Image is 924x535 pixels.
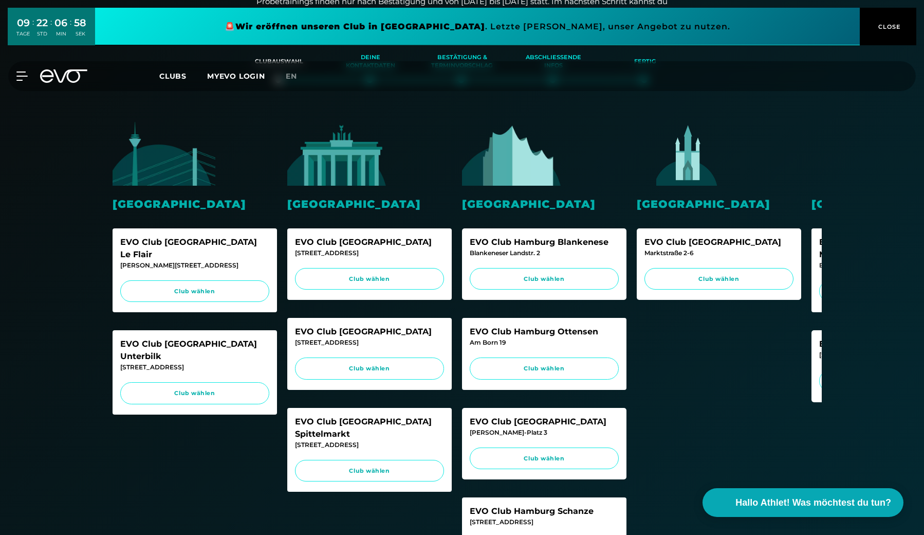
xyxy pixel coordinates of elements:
[479,454,609,463] span: Club wählen
[36,15,48,30] div: 22
[470,448,619,470] a: Club wählen
[305,275,434,283] span: Club wählen
[654,275,784,283] span: Club wählen
[113,196,277,212] div: [GEOGRAPHIC_DATA]
[287,121,390,186] img: evofitness
[36,30,48,38] div: STD
[286,72,297,81] span: en
[295,416,444,440] div: EVO Club [GEOGRAPHIC_DATA] Spittelmarkt
[295,326,444,338] div: EVO Club [GEOGRAPHIC_DATA]
[470,428,619,437] div: [PERSON_NAME]-Platz 3
[130,389,260,398] span: Club wählen
[295,268,444,290] a: Club wählen
[130,287,260,296] span: Club wählen
[295,248,444,258] div: [STREET_ADDRESS]
[120,338,269,363] div: EVO Club [GEOGRAPHIC_DATA] Unterbilk
[70,16,71,44] div: :
[207,72,265,81] a: MYEVO LOGIN
[120,261,269,270] div: [PERSON_NAME][STREET_ADDRESS]
[470,326,619,338] div: EVO Club Hamburg Ottensen
[305,364,434,373] span: Club wählen
[462,196,626,212] div: [GEOGRAPHIC_DATA]
[479,364,609,373] span: Club wählen
[54,30,67,38] div: MIN
[74,15,86,30] div: 58
[637,196,801,212] div: [GEOGRAPHIC_DATA]
[470,268,619,290] a: Club wählen
[811,121,914,186] img: evofitness
[120,363,269,372] div: [STREET_ADDRESS]
[470,416,619,428] div: EVO Club [GEOGRAPHIC_DATA]
[159,72,187,81] span: Clubs
[644,268,793,290] a: Club wählen
[295,236,444,248] div: EVO Club [GEOGRAPHIC_DATA]
[295,358,444,380] a: Club wählen
[16,15,30,30] div: 09
[860,8,916,45] button: CLOSE
[479,275,609,283] span: Club wählen
[54,15,67,30] div: 06
[286,70,309,82] a: en
[637,121,740,186] img: evofitness
[735,496,891,510] span: Hallo Athlet! Was möchtest du tun?
[470,505,619,518] div: EVO Club Hamburg Schanze
[16,30,30,38] div: TAGE
[644,236,793,248] div: EVO Club [GEOGRAPHIC_DATA]
[32,16,34,44] div: :
[295,338,444,347] div: [STREET_ADDRESS]
[305,467,434,475] span: Club wählen
[287,196,452,212] div: [GEOGRAPHIC_DATA]
[295,440,444,450] div: [STREET_ADDRESS]
[120,236,269,261] div: EVO Club [GEOGRAPHIC_DATA] Le Flair
[295,460,444,482] a: Club wählen
[470,248,619,258] div: Blankeneser Landstr. 2
[120,382,269,404] a: Club wählen
[462,121,565,186] img: evofitness
[50,16,52,44] div: :
[470,236,619,248] div: EVO Club Hamburg Blankenese
[113,121,215,186] img: evofitness
[644,248,793,258] div: Marktstraße 2-6
[74,30,86,38] div: SEK
[470,358,619,380] a: Club wählen
[876,22,901,31] span: CLOSE
[159,71,207,81] a: Clubs
[120,280,269,302] a: Club wählen
[703,488,903,517] button: Hallo Athlet! Was möchtest du tun?
[470,518,619,527] div: [STREET_ADDRESS]
[470,338,619,347] div: Am Born 19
